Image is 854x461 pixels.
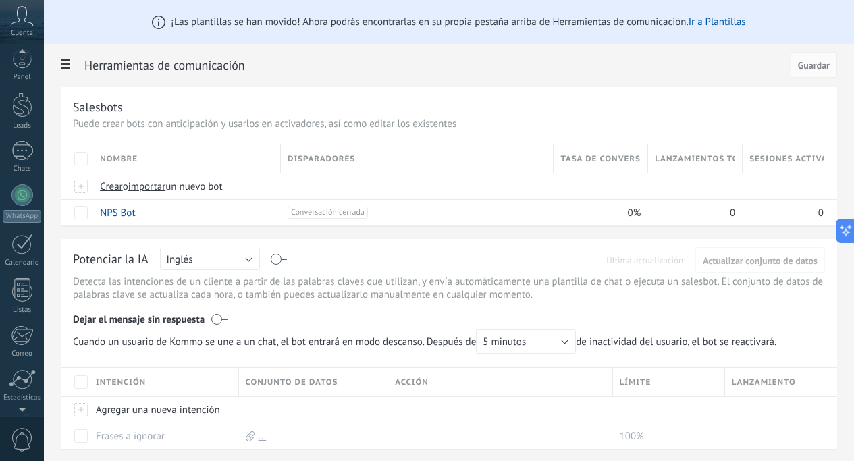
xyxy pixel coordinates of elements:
span: de inactividad del usuario, el bot se reactivará. [73,329,784,354]
span: Conjunto de datos [246,376,338,389]
a: Frases a ignorar [96,430,165,443]
button: 5 minutos [476,329,576,354]
span: Guardar [798,61,830,70]
span: Crear [100,180,123,193]
div: Potenciar la IA [73,251,149,269]
div: Agregar una nueva intención [89,397,232,423]
div: WhatsApp [3,210,41,223]
span: Acción [395,376,429,389]
h2: Herramientas de comunicación [84,52,786,79]
span: ¡Las plantillas se han movido! Ahora podrás encontrarlas en su propia pestaña arriba de Herramien... [171,16,745,28]
button: Inglés [160,248,260,270]
span: o [123,180,128,193]
span: 0% [627,207,641,219]
span: un nuevo bot [165,180,222,193]
div: Dejar el mensaje sin respuesta [73,304,825,329]
div: 100% [613,423,718,449]
div: 0 [743,200,824,225]
span: Tasa de conversión [560,153,641,165]
div: 0 [648,200,736,225]
span: Cuando un usuario de Kommo se une a un chat, el bot entrará en modo descanso. Después de [73,329,576,354]
span: Inglés [167,253,193,266]
div: Calendario [3,259,42,267]
span: Cuenta [11,29,33,38]
span: Conversación cerrada [288,207,368,219]
div: Chats [3,165,42,173]
span: 100% [620,430,644,443]
div: Panel [3,73,42,82]
span: 5 minutos [483,335,526,348]
div: Listas [3,306,42,315]
span: 0 [818,207,824,219]
span: Lanzamiento [732,376,796,389]
a: ... [259,430,267,443]
div: Estadísticas [3,394,42,402]
p: Puede crear bots con anticipación y usarlos en activadores, así como editar los existentes [73,117,825,130]
div: Salesbots [73,99,123,115]
a: NPS Bot [100,207,135,219]
p: Detecta las intenciones de un cliente a partir de las palabras claves que utilizan, y envía autom... [73,275,825,301]
div: Leads [3,121,42,130]
a: Ir a Plantillas [689,16,746,28]
button: Guardar [791,52,837,78]
span: 0 [730,207,735,219]
span: Nombre [100,153,138,165]
div: 0% [554,200,641,225]
span: Sesiones activas [749,153,824,165]
span: Disparadores [288,153,355,165]
span: importar [128,180,166,193]
span: Lanzamientos totales [655,153,735,165]
span: Intención [96,376,146,389]
span: Límite [620,376,651,389]
div: Correo [3,350,42,358]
